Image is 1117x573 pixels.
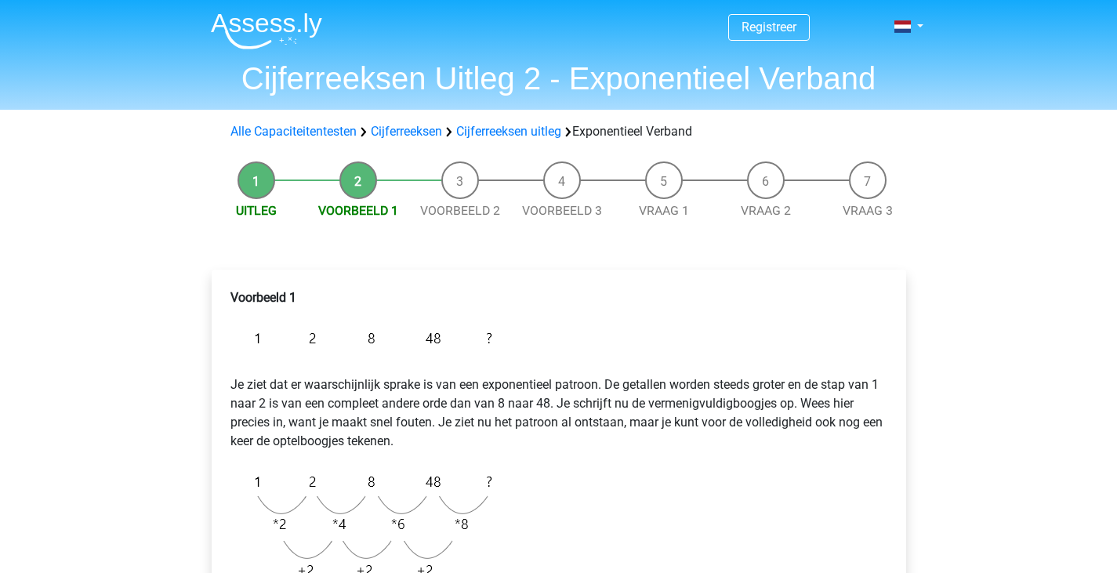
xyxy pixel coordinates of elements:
a: Voorbeeld 1 [318,203,398,218]
b: Voorbeeld 1 [230,290,296,305]
a: Voorbeeld 2 [420,203,500,218]
a: Voorbeeld 3 [522,203,602,218]
a: Vraag 2 [741,203,791,218]
img: Assessly [211,13,322,49]
a: Vraag 3 [843,203,893,218]
a: Vraag 1 [639,203,689,218]
div: Exponentieel Verband [224,122,894,141]
a: Uitleg [236,203,277,218]
a: Cijferreeksen uitleg [456,124,561,139]
h1: Cijferreeksen Uitleg 2 - Exponentieel Verband [198,60,919,97]
a: Alle Capaciteitentesten [230,124,357,139]
a: Cijferreeksen [371,124,442,139]
p: Je ziet dat er waarschijnlijk sprake is van een exponentieel patroon. De getallen worden steeds g... [230,357,887,451]
img: Exponential_Example_1.png [230,320,500,357]
a: Registreer [742,20,796,34]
